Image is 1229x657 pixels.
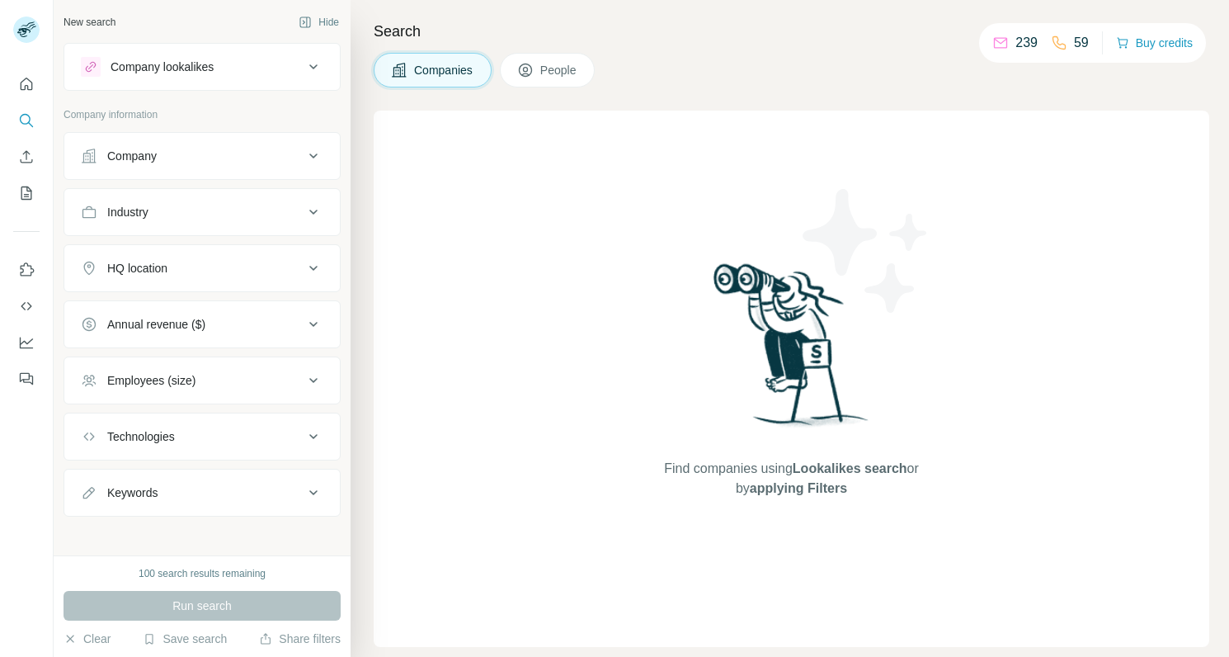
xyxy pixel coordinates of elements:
[287,10,351,35] button: Hide
[13,364,40,394] button: Feedback
[64,361,340,400] button: Employees (size)
[64,248,340,288] button: HQ location
[111,59,214,75] div: Company lookalikes
[64,417,340,456] button: Technologies
[64,305,340,344] button: Annual revenue ($)
[107,428,175,445] div: Technologies
[13,69,40,99] button: Quick start
[107,484,158,501] div: Keywords
[792,177,940,325] img: Surfe Illustration - Stars
[139,566,266,581] div: 100 search results remaining
[540,62,578,78] span: People
[414,62,474,78] span: Companies
[107,316,205,333] div: Annual revenue ($)
[64,136,340,176] button: Company
[13,291,40,321] button: Use Surfe API
[64,631,111,647] button: Clear
[64,473,340,513] button: Keywords
[64,192,340,232] button: Industry
[13,255,40,285] button: Use Surfe on LinkedIn
[64,47,340,87] button: Company lookalikes
[1116,31,1193,54] button: Buy credits
[1074,33,1089,53] p: 59
[13,178,40,208] button: My lists
[1015,33,1038,53] p: 239
[64,107,341,122] p: Company information
[259,631,341,647] button: Share filters
[107,148,157,164] div: Company
[750,481,847,495] span: applying Filters
[107,372,195,389] div: Employees (size)
[13,142,40,172] button: Enrich CSV
[659,459,923,499] span: Find companies using or by
[13,328,40,357] button: Dashboard
[706,259,878,443] img: Surfe Illustration - Woman searching with binoculars
[107,260,167,277] div: HQ location
[13,106,40,135] button: Search
[793,461,907,475] span: Lookalikes search
[374,20,1209,43] h4: Search
[64,15,115,30] div: New search
[107,204,148,220] div: Industry
[143,631,227,647] button: Save search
